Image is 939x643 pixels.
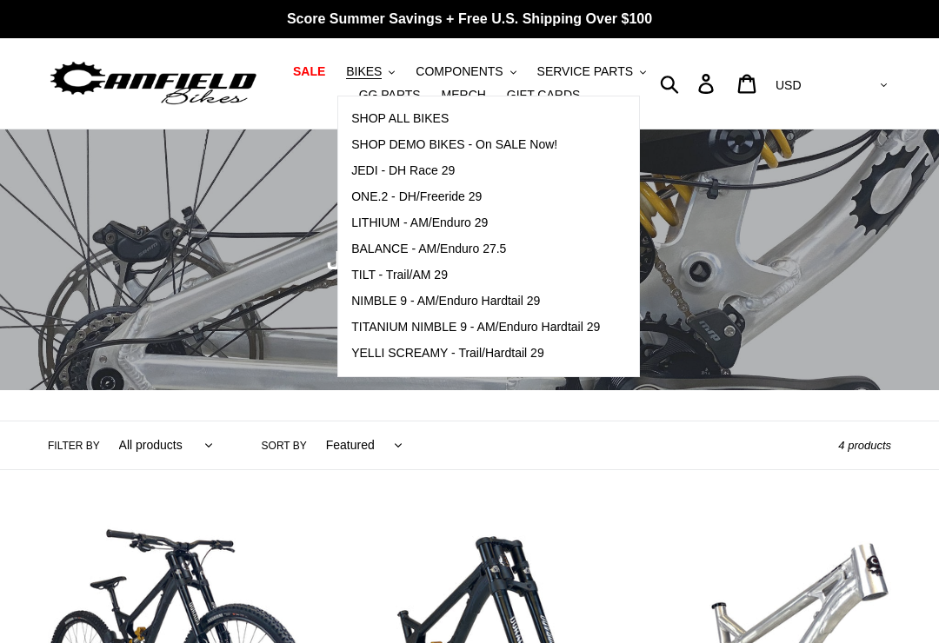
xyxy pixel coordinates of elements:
[327,244,613,275] span: JEDI 29 - Downhill Race
[838,439,891,452] span: 4 products
[293,64,325,79] span: SALE
[442,88,486,103] span: MERCH
[338,262,613,288] a: TILT - Trail/AM 29
[262,438,307,454] label: Sort by
[498,83,589,107] a: GIFT CARDS
[529,60,655,83] button: SERVICE PARTS
[338,341,613,367] a: YELLI SCREAMY - Trail/Hardtail 29
[338,184,613,210] a: ONE.2 - DH/Freeride 29
[351,137,557,152] span: SHOP DEMO BIKES - On SALE Now!
[407,60,524,83] button: COMPONENTS
[338,210,613,236] a: LITHIUM - AM/Enduro 29
[351,111,449,126] span: SHOP ALL BIKES
[48,57,259,110] img: Canfield Bikes
[537,64,633,79] span: SERVICE PARTS
[48,438,100,454] label: Filter by
[338,236,613,262] a: BALANCE - AM/Enduro 27.5
[351,268,448,282] span: TILT - Trail/AM 29
[338,315,613,341] a: TITANIUM NIMBLE 9 - AM/Enduro Hardtail 29
[338,158,613,184] a: JEDI - DH Race 29
[351,346,544,361] span: YELLI SCREAMY - Trail/Hardtail 29
[359,88,421,103] span: GG PARTS
[346,64,382,79] span: BIKES
[338,288,613,315] a: NIMBLE 9 - AM/Enduro Hardtail 29
[416,64,503,79] span: COMPONENTS
[337,60,403,83] button: BIKES
[507,88,581,103] span: GIFT CARDS
[350,83,430,107] a: GG PARTS
[433,83,495,107] a: MERCH
[338,106,613,132] a: SHOP ALL BIKES
[351,320,600,335] span: TITANIUM NIMBLE 9 - AM/Enduro Hardtail 29
[351,242,506,256] span: BALANCE - AM/Enduro 27.5
[338,132,613,158] a: SHOP DEMO BIKES - On SALE Now!
[351,163,455,178] span: JEDI - DH Race 29
[351,215,488,230] span: LITHIUM - AM/Enduro 29
[284,60,334,83] a: SALE
[351,189,482,204] span: ONE.2 - DH/Freeride 29
[351,294,540,308] span: NIMBLE 9 - AM/Enduro Hardtail 29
